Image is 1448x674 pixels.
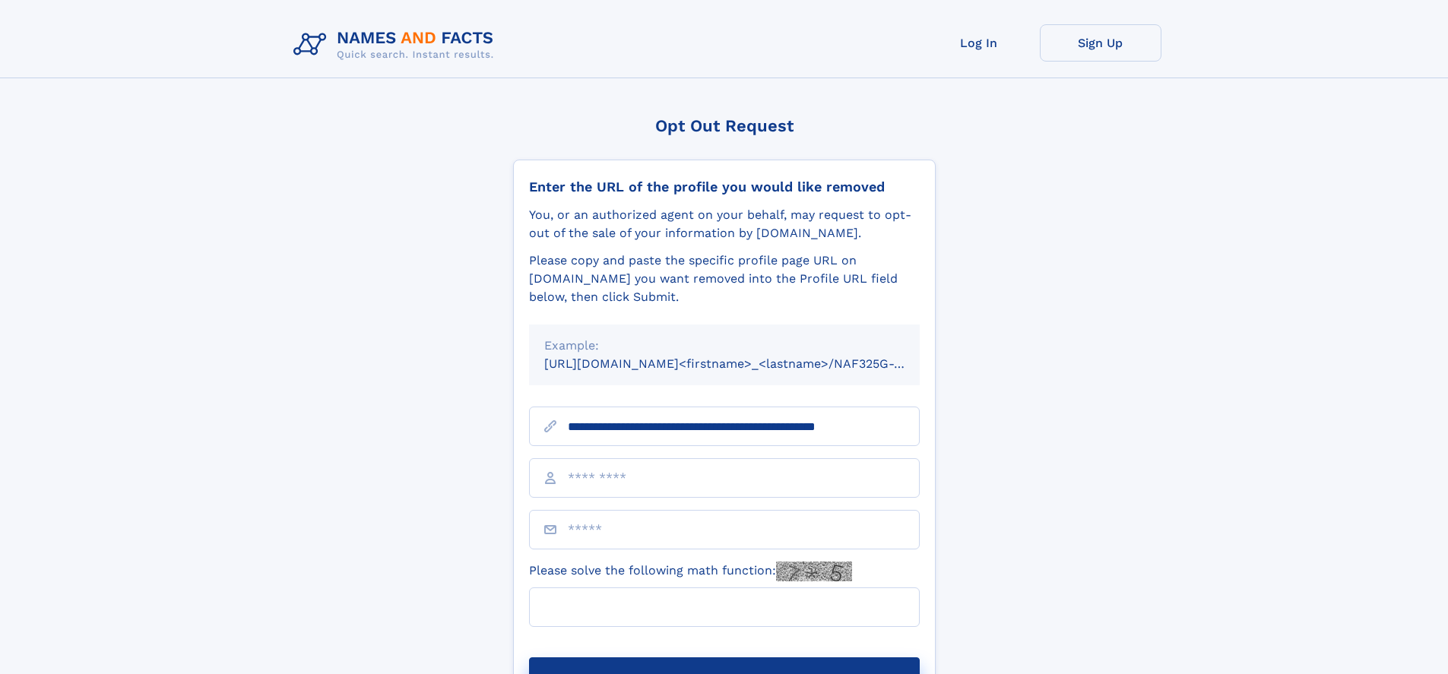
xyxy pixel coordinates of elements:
[918,24,1040,62] a: Log In
[287,24,506,65] img: Logo Names and Facts
[1040,24,1161,62] a: Sign Up
[529,206,920,242] div: You, or an authorized agent on your behalf, may request to opt-out of the sale of your informatio...
[544,356,949,371] small: [URL][DOMAIN_NAME]<firstname>_<lastname>/NAF325G-xxxxxxxx
[513,116,936,135] div: Opt Out Request
[544,337,905,355] div: Example:
[529,252,920,306] div: Please copy and paste the specific profile page URL on [DOMAIN_NAME] you want removed into the Pr...
[529,179,920,195] div: Enter the URL of the profile you would like removed
[529,562,852,581] label: Please solve the following math function:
